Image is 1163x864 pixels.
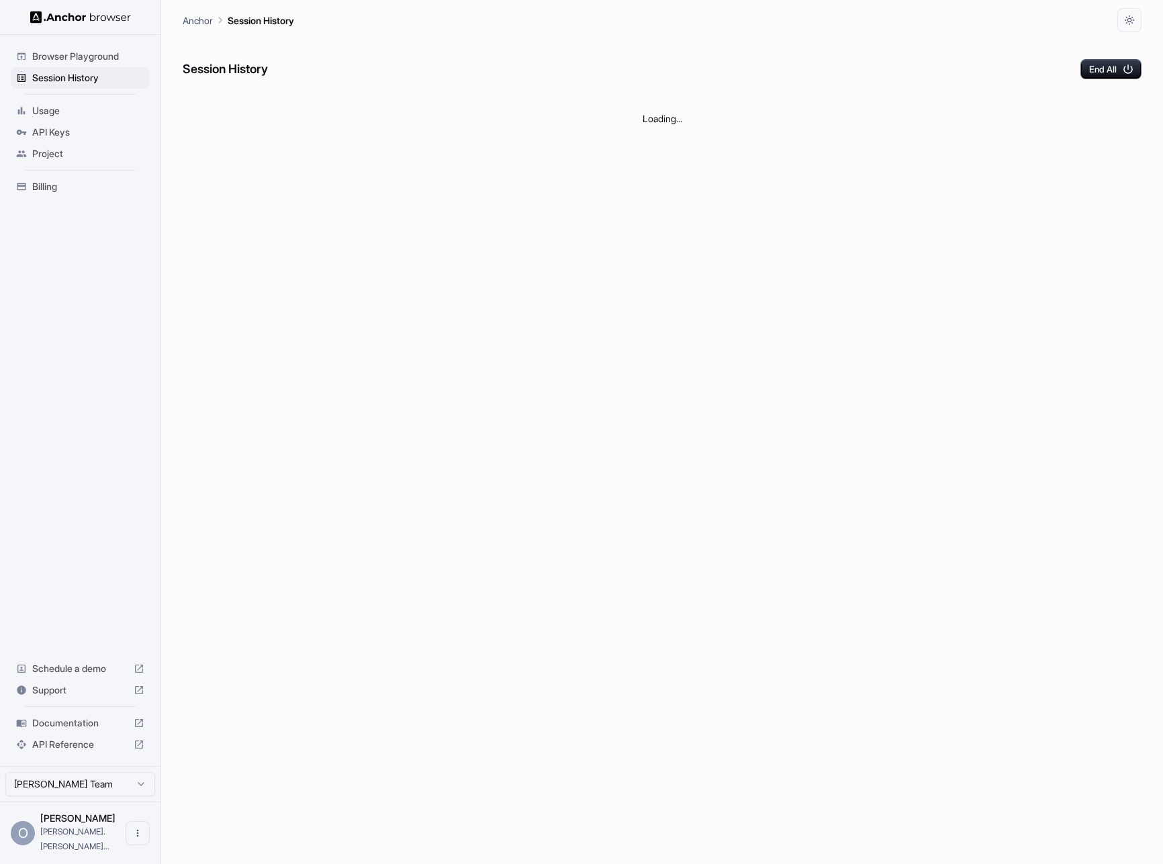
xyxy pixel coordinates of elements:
[32,683,128,697] span: Support
[11,46,150,67] div: Browser Playground
[30,11,131,23] img: Anchor Logo
[32,104,144,117] span: Usage
[32,71,144,85] span: Session History
[183,90,1142,147] div: Loading...
[183,60,268,79] h6: Session History
[40,812,115,824] span: Oleg Babakov
[183,13,213,28] p: Anchor
[11,734,150,755] div: API Reference
[11,176,150,197] div: Billing
[11,679,150,701] div: Support
[32,716,128,730] span: Documentation
[11,67,150,89] div: Session History
[11,100,150,122] div: Usage
[32,180,144,193] span: Billing
[32,738,128,751] span: API Reference
[1080,59,1142,79] button: End All
[228,13,294,28] p: Session History
[11,821,35,845] div: O
[11,122,150,143] div: API Keys
[11,712,150,734] div: Documentation
[40,826,109,851] span: oleg.egorovich@gmail.com
[126,821,150,845] button: Open menu
[11,658,150,679] div: Schedule a demo
[32,662,128,675] span: Schedule a demo
[32,50,144,63] span: Browser Playground
[32,147,144,160] span: Project
[183,13,294,28] nav: breadcrumb
[11,143,150,164] div: Project
[32,126,144,139] span: API Keys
